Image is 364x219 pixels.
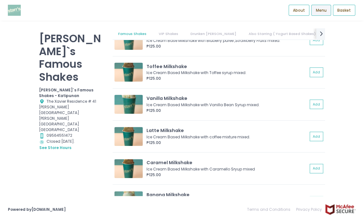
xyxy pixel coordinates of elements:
[316,8,326,13] span: Menu
[243,28,321,39] a: Also Starring ( Yogurt Based Shakes)
[325,204,356,215] img: mcafee-secure
[185,28,242,39] a: Drunken [PERSON_NAME]
[146,166,306,172] div: Ice Cream Based Milkshake with Caramello Sryup mixed
[146,127,308,134] div: Latte Milkshake
[8,207,66,212] a: Powered by[DOMAIN_NAME]
[146,95,308,102] div: Vanilla Milkshake
[114,95,143,114] img: Vanilla Milkshake
[289,5,309,16] a: About
[39,133,105,139] div: 09564551472
[146,38,306,43] div: Ice Cream Base Milkshake with Bluberry puree ,Strawberry Fruits mixed.
[146,43,308,49] div: ₱125.00
[114,191,143,210] img: Banana Milkshake
[146,172,308,178] div: ₱125.00
[311,5,331,16] a: Menu
[39,145,72,151] button: see store hours
[146,63,308,70] div: Toffee Milkshake
[310,164,323,173] button: Add
[310,67,323,77] button: Add
[247,204,293,215] a: Terms and Conditions
[114,159,143,178] img: Caramel Milkshake
[310,132,323,141] button: Add
[8,5,21,16] img: logo
[293,204,325,215] a: Privacy Policy
[39,87,93,98] b: [PERSON_NAME]`s Famous Shakes - Katipunan
[146,134,306,140] div: Ice Cream Based Milkshake with coffee mixture mixed.
[146,76,308,81] div: ₱125.00
[114,127,143,146] img: Latte Milkshake
[146,70,306,76] div: Ice Cream Based Milkshake with Toffee syrup mixed.
[114,31,143,50] img: Mixberrry Milkshake
[146,102,306,108] div: Ice Cream Based Milkshake with Vanilla Bean Syrup mixed.
[337,8,351,13] span: Basket
[146,192,308,199] div: Banana Milkshake
[146,108,308,113] div: ₱125.00
[310,36,323,45] button: Add
[153,28,184,39] a: VIP Shakes
[39,32,105,84] p: [PERSON_NAME]`s Famous Shakes
[146,159,308,166] div: Caramel Milkshake
[39,139,105,151] div: Closed [DATE].
[113,28,152,39] a: Famous Shakes
[293,8,305,13] span: About
[39,99,105,133] div: The Xavier Residence # 41 [PERSON_NAME] [GEOGRAPHIC_DATA][PERSON_NAME][GEOGRAPHIC_DATA] [GEOGRAPH...
[310,196,323,205] button: Add
[146,140,308,146] div: ₱125.00
[310,100,323,109] button: Add
[114,63,143,82] img: Toffee Milkshake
